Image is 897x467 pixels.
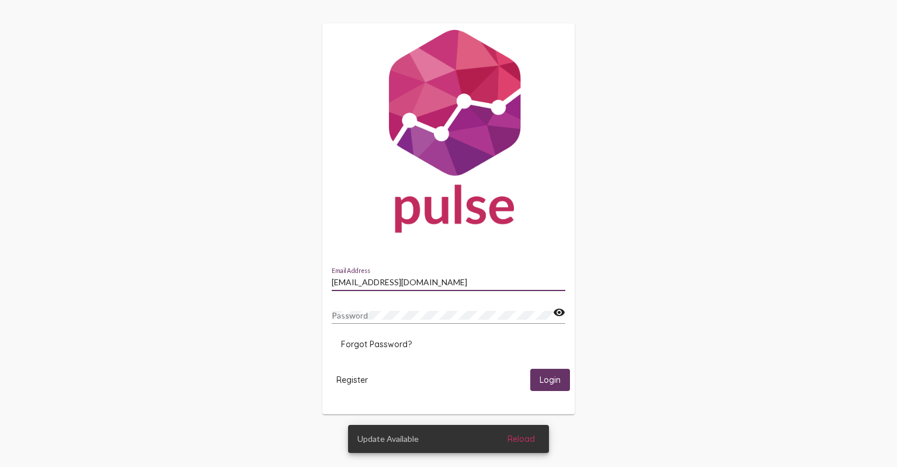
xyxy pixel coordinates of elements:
[530,369,570,390] button: Login
[507,434,535,444] span: Reload
[327,369,377,390] button: Register
[357,433,419,445] span: Update Available
[553,306,565,320] mat-icon: visibility
[336,375,368,385] span: Register
[322,23,575,244] img: Pulse For Good Logo
[341,339,412,350] span: Forgot Password?
[540,375,561,386] span: Login
[498,428,544,449] button: Reload
[332,334,421,355] button: Forgot Password?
